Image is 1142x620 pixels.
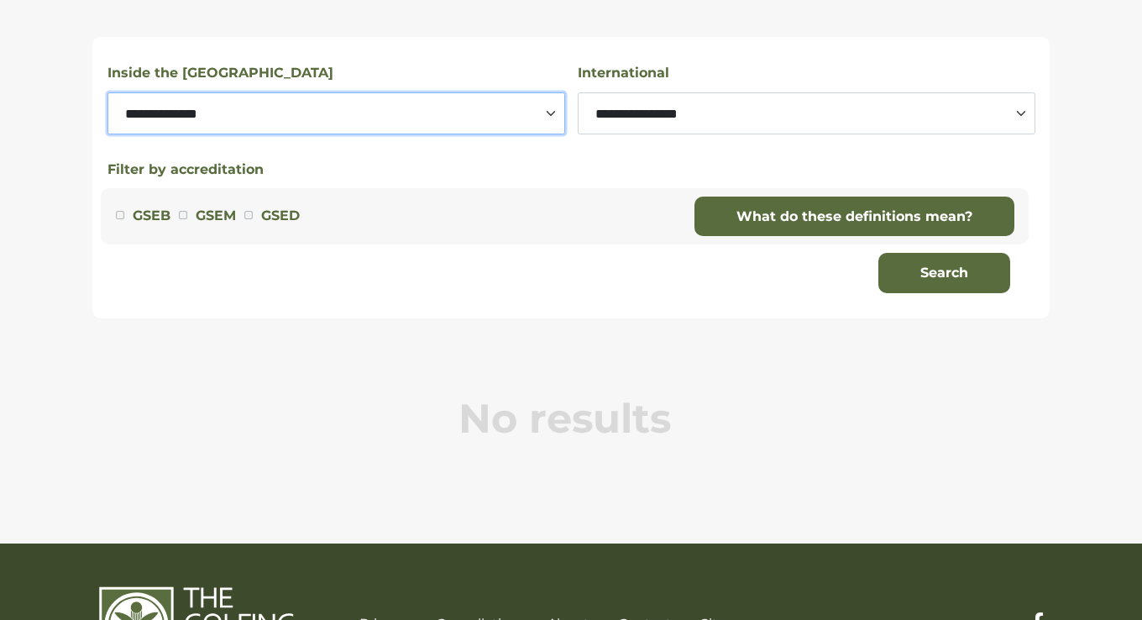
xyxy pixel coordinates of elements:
label: GSEM [196,205,236,227]
p: No results [101,394,1029,443]
label: Inside the [GEOGRAPHIC_DATA] [107,62,333,84]
select: Select a country [578,92,1035,134]
label: International [578,62,669,84]
select: Select a state [107,92,565,134]
label: GSEB [133,205,170,227]
a: What do these definitions mean? [694,197,1014,237]
label: GSED [261,205,300,227]
button: Search [878,253,1010,293]
button: Filter by accreditation [107,160,264,180]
